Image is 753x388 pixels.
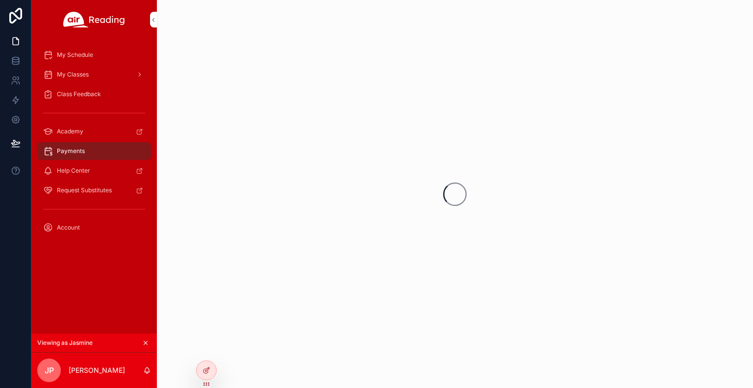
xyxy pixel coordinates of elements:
span: Academy [57,128,83,135]
span: Class Feedback [57,90,101,98]
span: JP [45,364,54,376]
span: Request Substitutes [57,186,112,194]
p: [PERSON_NAME] [69,365,125,375]
span: Account [57,224,80,232]
a: Class Feedback [37,85,151,103]
div: scrollable content [31,39,157,249]
span: Help Center [57,167,90,175]
a: Account [37,219,151,236]
span: My Schedule [57,51,93,59]
a: Payments [37,142,151,160]
a: My Schedule [37,46,151,64]
img: App logo [63,12,125,27]
a: Request Substitutes [37,181,151,199]
span: Viewing as Jasmine [37,339,93,347]
a: My Classes [37,66,151,83]
a: Academy [37,123,151,140]
span: Payments [57,147,85,155]
a: Help Center [37,162,151,180]
span: My Classes [57,71,89,78]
